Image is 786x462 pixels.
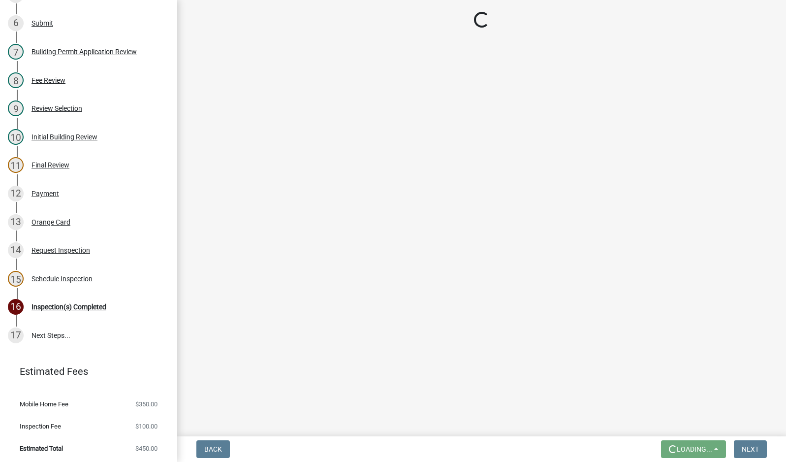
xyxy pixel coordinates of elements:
[8,15,24,31] div: 6
[8,100,24,116] div: 9
[31,303,106,310] div: Inspection(s) Completed
[196,440,230,458] button: Back
[8,129,24,145] div: 10
[31,105,82,112] div: Review Selection
[31,275,93,282] div: Schedule Inspection
[20,423,61,429] span: Inspection Fee
[20,445,63,452] span: Estimated Total
[135,401,157,407] span: $350.00
[135,423,157,429] span: $100.00
[204,445,222,453] span: Back
[8,362,161,381] a: Estimated Fees
[677,445,712,453] span: Loading...
[8,242,24,258] div: 14
[31,219,70,226] div: Orange Card
[8,72,24,88] div: 8
[8,214,24,230] div: 13
[8,299,24,315] div: 16
[742,445,759,453] span: Next
[20,401,68,407] span: Mobile Home Fee
[31,162,69,168] div: Final Review
[8,328,24,343] div: 17
[31,190,59,197] div: Payment
[31,20,53,27] div: Submit
[31,247,90,254] div: Request Inspection
[135,445,157,452] span: $450.00
[734,440,767,458] button: Next
[31,133,97,140] div: Initial Building Review
[31,48,137,55] div: Building Permit Application Review
[661,440,726,458] button: Loading...
[31,77,65,84] div: Fee Review
[8,44,24,60] div: 7
[8,157,24,173] div: 11
[8,271,24,287] div: 15
[8,186,24,201] div: 12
